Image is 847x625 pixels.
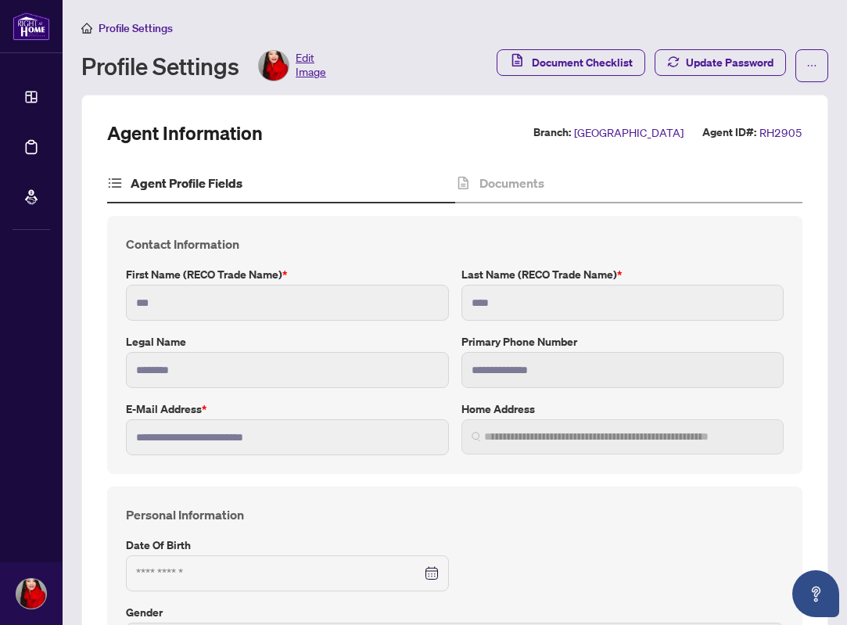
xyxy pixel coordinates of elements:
[107,120,263,145] h2: Agent Information
[461,266,784,283] label: Last Name (RECO Trade Name)
[533,124,571,142] label: Branch:
[16,579,46,609] img: Profile Icon
[574,124,684,142] span: [GEOGRAPHIC_DATA]
[532,50,633,75] span: Document Checklist
[461,333,784,350] label: Primary Phone Number
[131,174,242,192] h4: Agent Profile Fields
[126,401,449,418] label: E-mail Address
[792,570,839,617] button: Open asap
[99,21,173,35] span: Profile Settings
[259,51,289,81] img: Profile Icon
[126,604,784,621] label: Gender
[126,333,449,350] label: Legal Name
[702,124,756,142] label: Agent ID#:
[126,505,784,524] h4: Personal Information
[686,50,773,75] span: Update Password
[497,49,645,76] button: Document Checklist
[806,60,817,71] span: ellipsis
[126,537,449,554] label: Date of Birth
[472,432,481,441] img: search_icon
[81,50,326,81] div: Profile Settings
[126,266,449,283] label: First Name (RECO Trade Name)
[655,49,786,76] button: Update Password
[759,124,802,142] span: RH2905
[81,23,92,34] span: home
[13,12,50,41] img: logo
[479,174,544,192] h4: Documents
[461,401,784,418] label: Home Address
[296,50,326,81] span: Edit Image
[126,235,784,253] h4: Contact Information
